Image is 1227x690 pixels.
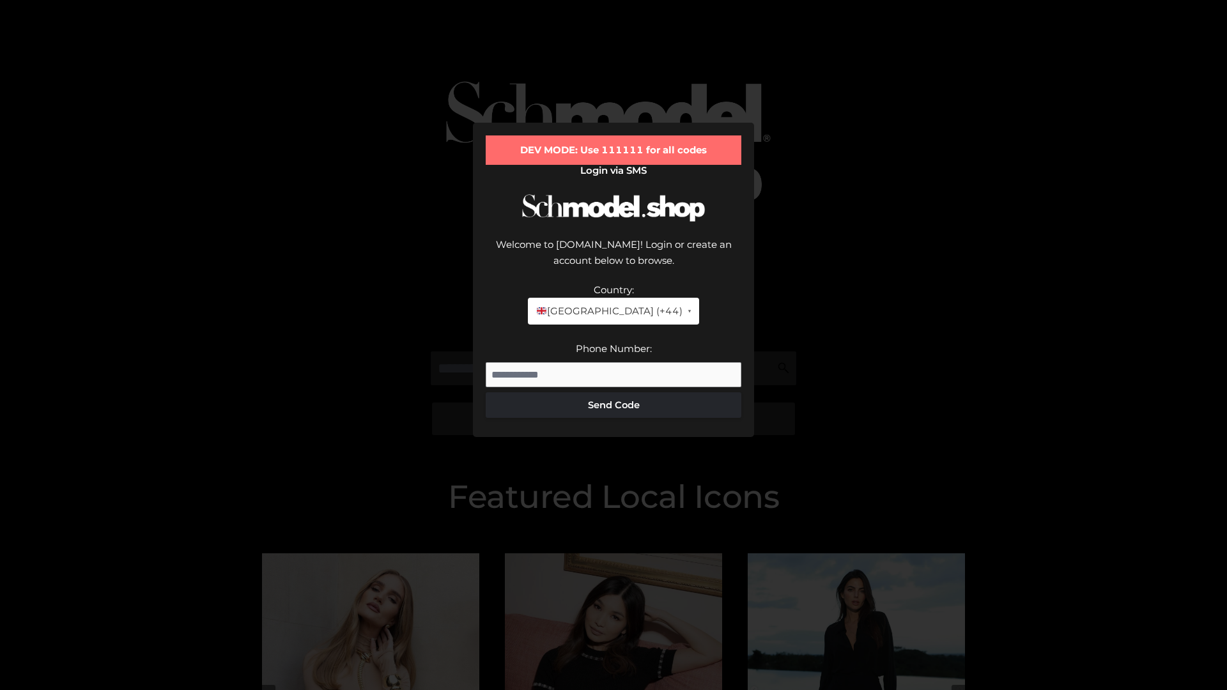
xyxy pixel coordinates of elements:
h2: Login via SMS [486,165,741,176]
img: 🇬🇧 [537,306,546,316]
span: [GEOGRAPHIC_DATA] (+44) [536,303,682,319]
img: Schmodel Logo [518,183,709,233]
label: Phone Number: [576,342,652,355]
button: Send Code [486,392,741,418]
div: DEV MODE: Use 111111 for all codes [486,135,741,165]
div: Welcome to [DOMAIN_NAME]! Login or create an account below to browse. [486,236,741,282]
label: Country: [594,284,634,296]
